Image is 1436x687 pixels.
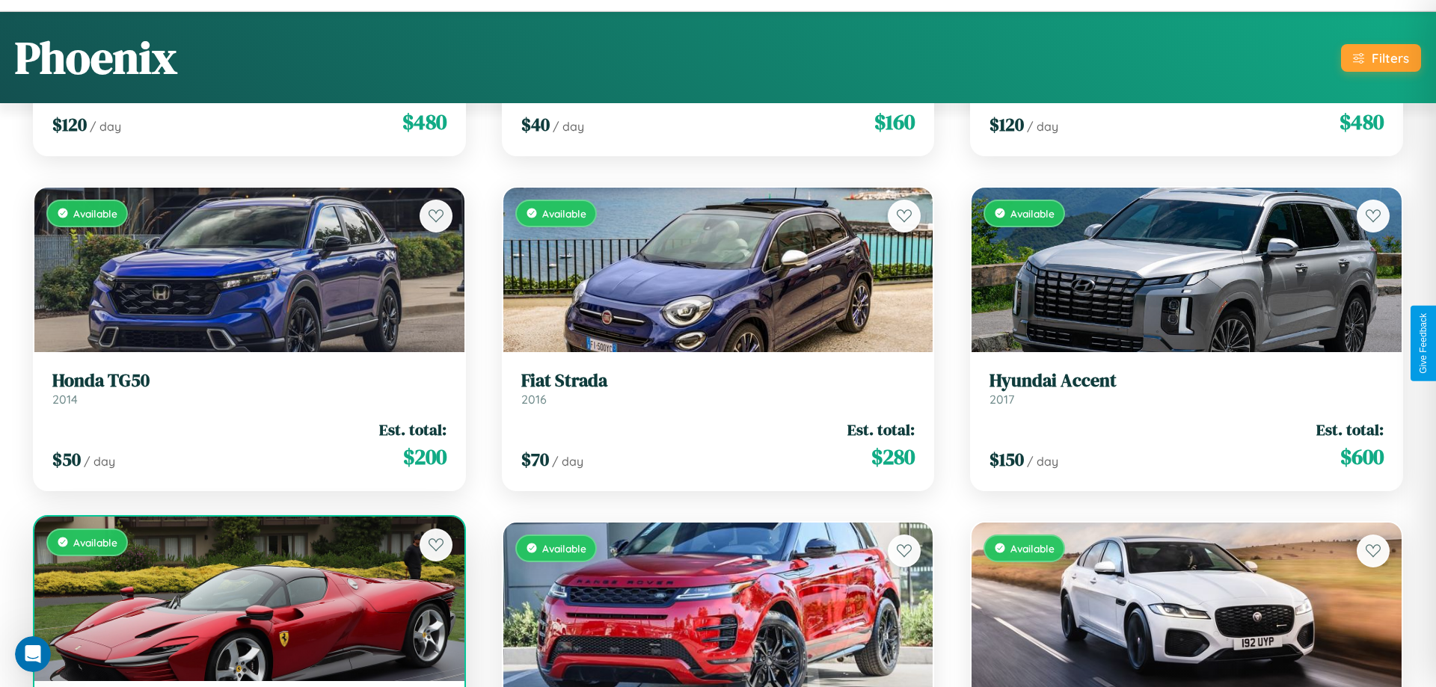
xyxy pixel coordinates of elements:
button: Filters [1341,44,1421,72]
h3: Honda TG50 [52,370,447,392]
span: 2014 [52,392,78,407]
span: / day [1027,454,1058,469]
span: Available [73,207,117,220]
iframe: Intercom live chat [15,636,51,672]
span: / day [90,119,121,134]
div: Give Feedback [1418,313,1429,374]
span: Available [542,207,586,220]
span: $ 200 [403,442,447,472]
span: $ 480 [1340,107,1384,137]
h3: Hyundai Accent [989,370,1384,392]
span: $ 120 [989,112,1024,137]
span: $ 160 [874,107,915,137]
span: Available [1010,207,1055,220]
div: Filters [1372,50,1409,66]
span: Available [73,536,117,549]
h3: Fiat Strada [521,370,915,392]
span: Est. total: [847,419,915,440]
span: Est. total: [379,419,447,440]
span: 2017 [989,392,1014,407]
span: Available [1010,542,1055,555]
a: Hyundai Accent2017 [989,370,1384,407]
a: Fiat Strada2016 [521,370,915,407]
span: / day [552,454,583,469]
span: $ 120 [52,112,87,137]
span: Available [542,542,586,555]
span: $ 70 [521,447,549,472]
span: $ 40 [521,112,550,137]
a: Honda TG502014 [52,370,447,407]
span: $ 150 [989,447,1024,472]
span: / day [553,119,584,134]
h1: Phoenix [15,27,177,88]
span: $ 480 [402,107,447,137]
span: $ 50 [52,447,81,472]
span: / day [1027,119,1058,134]
span: 2016 [521,392,547,407]
span: Est. total: [1316,419,1384,440]
span: $ 600 [1340,442,1384,472]
span: / day [84,454,115,469]
span: $ 280 [871,442,915,472]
